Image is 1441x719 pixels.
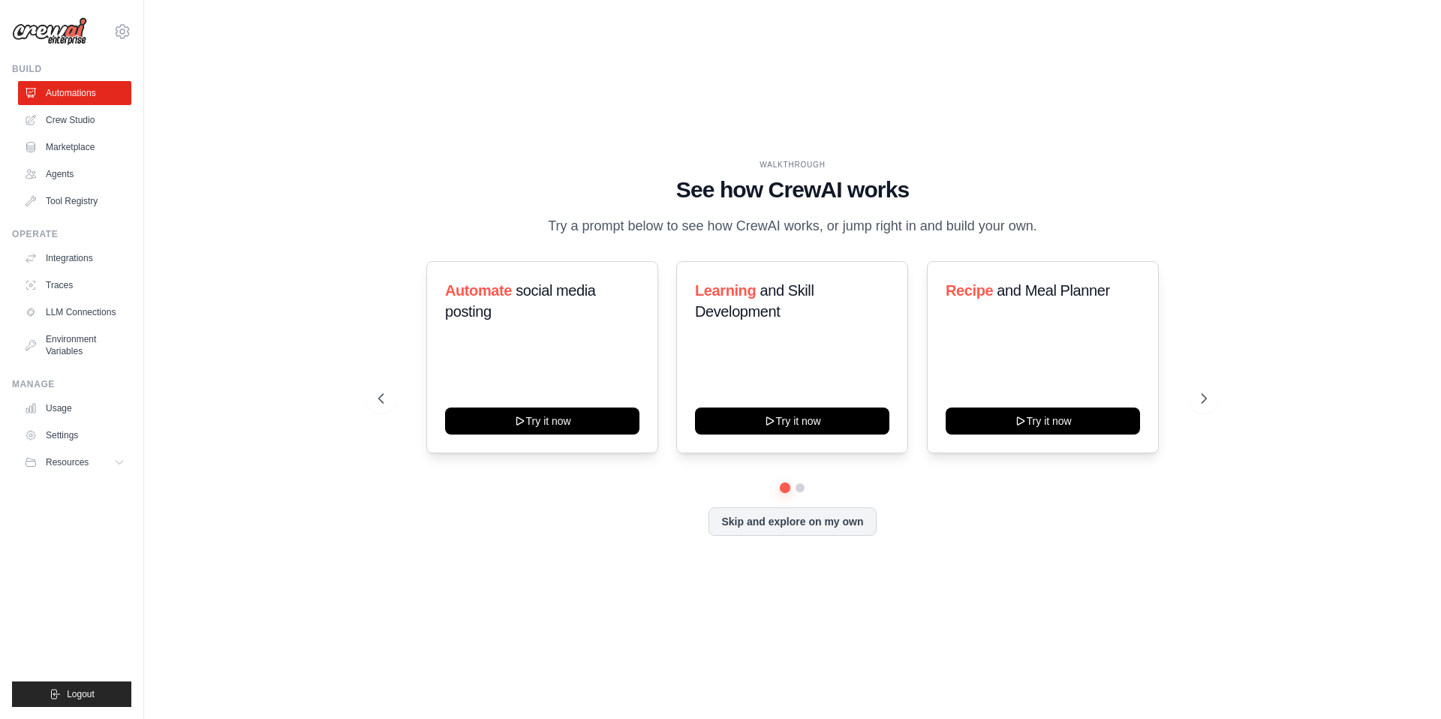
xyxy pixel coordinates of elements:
[18,273,131,297] a: Traces
[18,189,131,213] a: Tool Registry
[445,282,596,320] span: social media posting
[695,408,889,435] button: Try it now
[946,408,1140,435] button: Try it now
[18,423,131,447] a: Settings
[695,282,756,299] span: Learning
[18,327,131,363] a: Environment Variables
[18,246,131,270] a: Integrations
[18,81,131,105] a: Automations
[12,681,131,707] button: Logout
[445,408,639,435] button: Try it now
[12,228,131,240] div: Operate
[708,507,876,536] button: Skip and explore on my own
[67,688,95,700] span: Logout
[18,300,131,324] a: LLM Connections
[378,176,1207,203] h1: See how CrewAI works
[18,108,131,132] a: Crew Studio
[445,282,512,299] span: Automate
[18,135,131,159] a: Marketplace
[946,282,993,299] span: Recipe
[18,450,131,474] button: Resources
[997,282,1109,299] span: and Meal Planner
[12,63,131,75] div: Build
[12,17,87,46] img: Logo
[12,378,131,390] div: Manage
[540,215,1045,237] p: Try a prompt below to see how CrewAI works, or jump right in and build your own.
[18,162,131,186] a: Agents
[378,159,1207,170] div: WALKTHROUGH
[46,456,89,468] span: Resources
[18,396,131,420] a: Usage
